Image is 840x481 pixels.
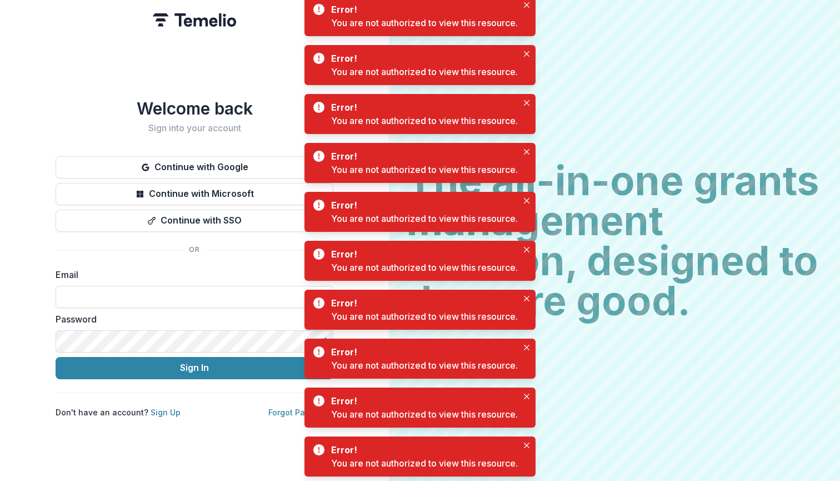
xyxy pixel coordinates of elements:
div: Error! [331,101,513,114]
div: Error! [331,443,513,457]
button: Close [520,439,533,452]
div: You are not authorized to view this resource. [331,359,518,372]
div: You are not authorized to view this resource. [331,457,518,470]
button: Close [520,243,533,256]
div: Error! [331,247,513,261]
button: Toggle password visibility [313,333,331,350]
div: You are not authorized to view this resource. [331,310,518,323]
div: You are not authorized to view this resource. [331,212,518,225]
button: Close [520,341,533,354]
div: Error! [331,150,513,163]
div: You are not authorized to view this resource. [331,408,518,421]
label: Password [56,313,327,326]
button: Sign In [56,357,333,379]
button: Close [520,47,533,61]
div: You are not authorized to view this resource. [331,261,518,274]
div: Error! [331,3,513,16]
a: Sign Up [151,408,181,417]
img: Temelio [153,13,236,27]
h2: Sign into your account [56,123,333,133]
div: Error! [331,52,513,65]
div: Error! [331,199,513,212]
label: Email [56,268,327,281]
button: Close [520,145,533,158]
button: Close [520,194,533,207]
div: You are not authorized to view this resource. [331,16,518,29]
div: Error! [331,296,513,310]
button: Close [520,292,533,305]
p: Don't have an account? [56,406,181,418]
div: You are not authorized to view this resource. [331,114,518,127]
div: You are not authorized to view this resource. [331,65,518,78]
h1: Welcome back [56,98,333,118]
button: Close [520,390,533,403]
div: Error! [331,394,513,408]
div: You are not authorized to view this resource. [331,163,518,176]
button: Close [520,96,533,110]
button: Continue with Google [56,156,333,178]
button: Continue with SSO [56,210,333,232]
a: Forgot Password [268,408,333,417]
div: Error! [331,345,513,359]
button: Continue with Microsoft [56,183,333,205]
